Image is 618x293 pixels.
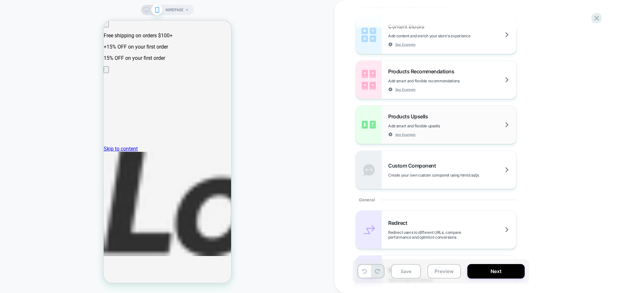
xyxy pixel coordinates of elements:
[388,230,516,240] span: Redirect users to different URLs, compare performance and optimize conversions
[395,132,416,137] span: See Example
[388,173,511,178] span: Create your own custom componet using html/css/js
[395,87,416,92] span: See Example
[388,124,472,128] span: Add smart and flexible upsells
[388,68,457,75] span: Products Recommendations
[388,113,431,120] span: Products Upsells
[356,189,517,210] div: General
[356,4,447,9] span: 2. No changes yet, what would you like to add?
[388,78,492,83] span: Add smart and flexible recommendations
[395,42,416,47] span: See Example
[467,264,525,279] button: Next
[388,33,502,38] span: Add content and enrich your store's experience
[388,220,410,226] span: Redirect
[165,5,183,15] span: HOMEPAGE
[388,23,427,30] span: Content Blocks
[427,264,461,279] button: Preview
[388,162,439,169] span: Custom Component
[391,264,421,279] button: Save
